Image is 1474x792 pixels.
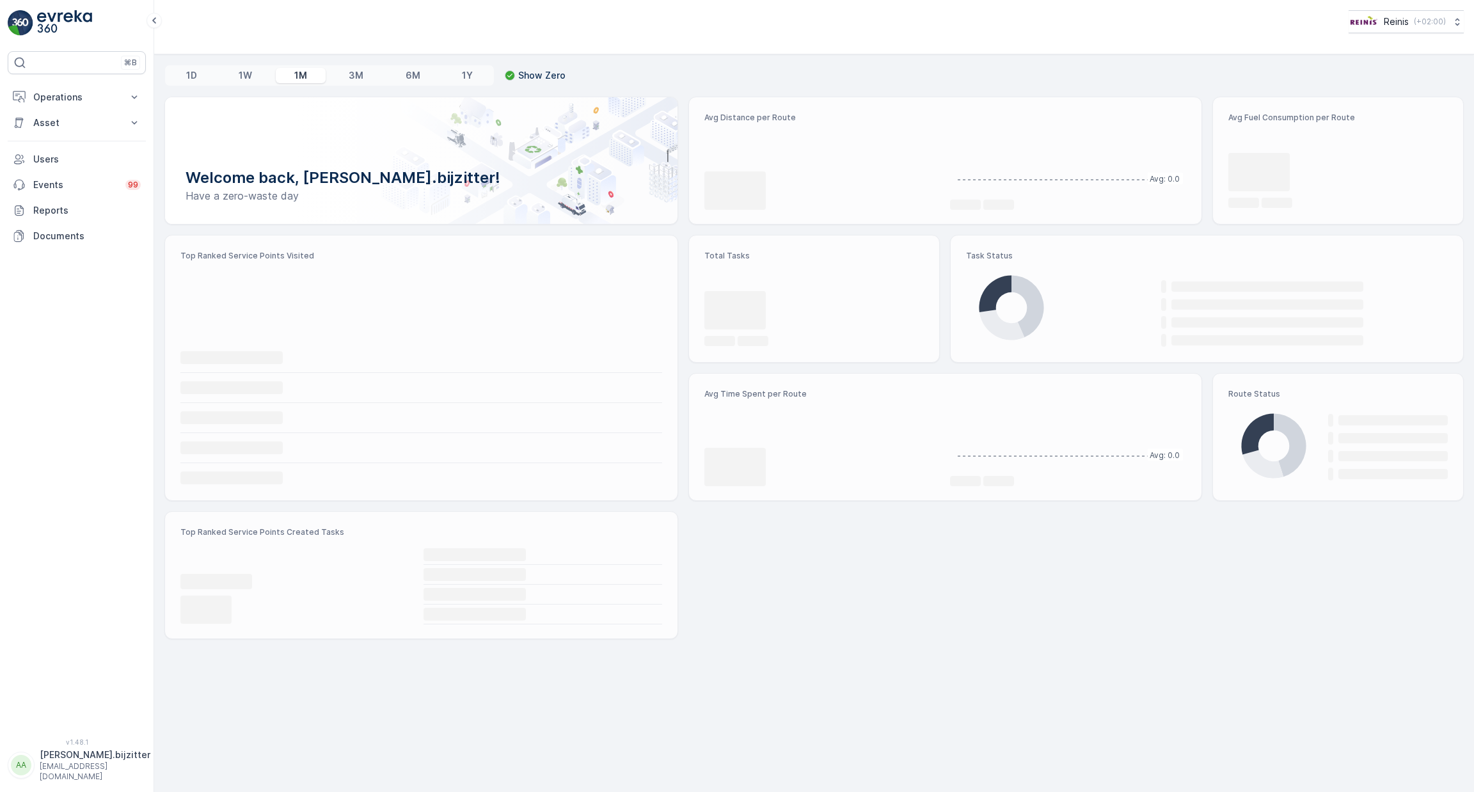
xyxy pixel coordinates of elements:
p: 6M [406,69,420,82]
p: Documents [33,230,141,242]
button: Reinis(+02:00) [1349,10,1464,33]
p: Top Ranked Service Points Created Tasks [180,527,662,537]
p: ⌘B [124,58,137,68]
p: Show Zero [518,69,566,82]
img: Reinis-Logo-Vrijstaand_Tekengebied-1-copy2_aBO4n7j.png [1349,15,1379,29]
p: Task Status [966,251,1448,261]
p: Avg Time Spent per Route [704,389,940,399]
p: Avg Fuel Consumption per Route [1228,113,1448,123]
p: Avg Distance per Route [704,113,940,123]
p: Operations [33,91,120,104]
p: 1D [186,69,197,82]
a: Documents [8,223,146,249]
p: Top Ranked Service Points Visited [180,251,662,261]
p: ( +02:00 ) [1414,17,1446,27]
p: 1M [294,69,307,82]
p: Users [33,153,141,166]
button: Operations [8,84,146,110]
span: v 1.48.1 [8,738,146,746]
p: Reinis [1384,15,1409,28]
p: Have a zero-waste day [186,188,657,203]
a: Users [8,147,146,172]
p: [EMAIL_ADDRESS][DOMAIN_NAME] [40,761,150,782]
div: AA [11,755,31,775]
p: 1W [239,69,252,82]
a: Events99 [8,172,146,198]
p: 3M [349,69,363,82]
p: 99 [128,180,138,190]
a: Reports [8,198,146,223]
p: 1Y [462,69,473,82]
p: Events [33,178,118,191]
p: Reports [33,204,141,217]
p: [PERSON_NAME].bijzitter [40,748,150,761]
p: Total Tasks [704,251,924,261]
button: AA[PERSON_NAME].bijzitter[EMAIL_ADDRESS][DOMAIN_NAME] [8,748,146,782]
p: Welcome back, [PERSON_NAME].bijzitter! [186,168,657,188]
img: logo [8,10,33,36]
p: Route Status [1228,389,1448,399]
p: Asset [33,116,120,129]
img: logo_light-DOdMpM7g.png [37,10,92,36]
button: Asset [8,110,146,136]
